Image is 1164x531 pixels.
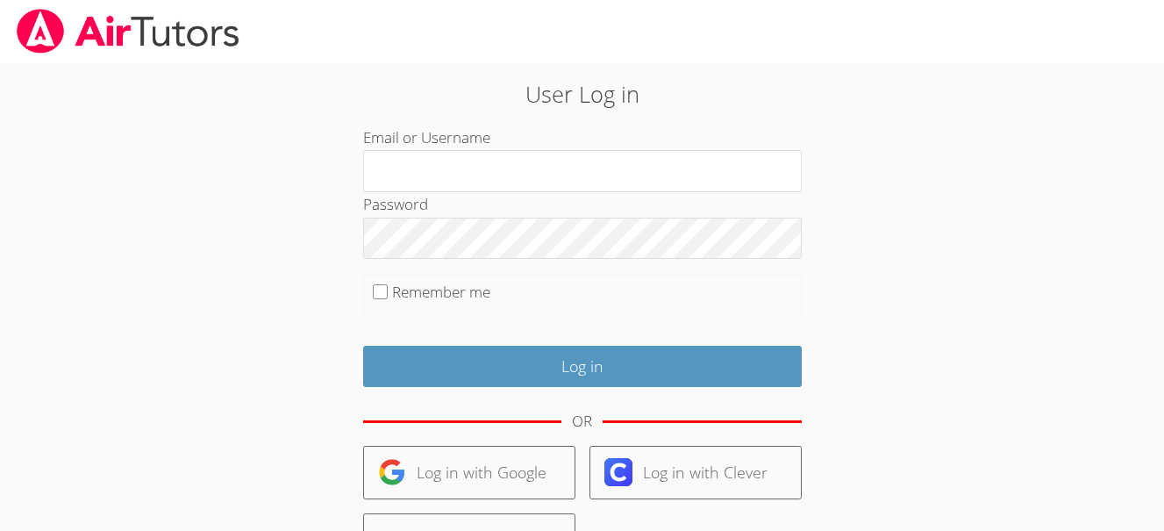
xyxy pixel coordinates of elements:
h2: User Log in [268,77,896,111]
a: Log in with Clever [589,446,802,499]
img: google-logo-50288ca7cdecda66e5e0955fdab243c47b7ad437acaf1139b6f446037453330a.svg [378,458,406,486]
div: OR [572,409,592,434]
input: Log in [363,346,802,387]
label: Remember me [392,282,490,302]
label: Password [363,194,428,214]
img: clever-logo-6eab21bc6e7a338710f1a6ff85c0baf02591cd810cc4098c63d3a4b26e2feb20.svg [604,458,632,486]
img: airtutors_banner-c4298cdbf04f3fff15de1276eac7730deb9818008684d7c2e4769d2f7ddbe033.png [15,9,241,54]
label: Email or Username [363,127,490,147]
a: Log in with Google [363,446,575,499]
